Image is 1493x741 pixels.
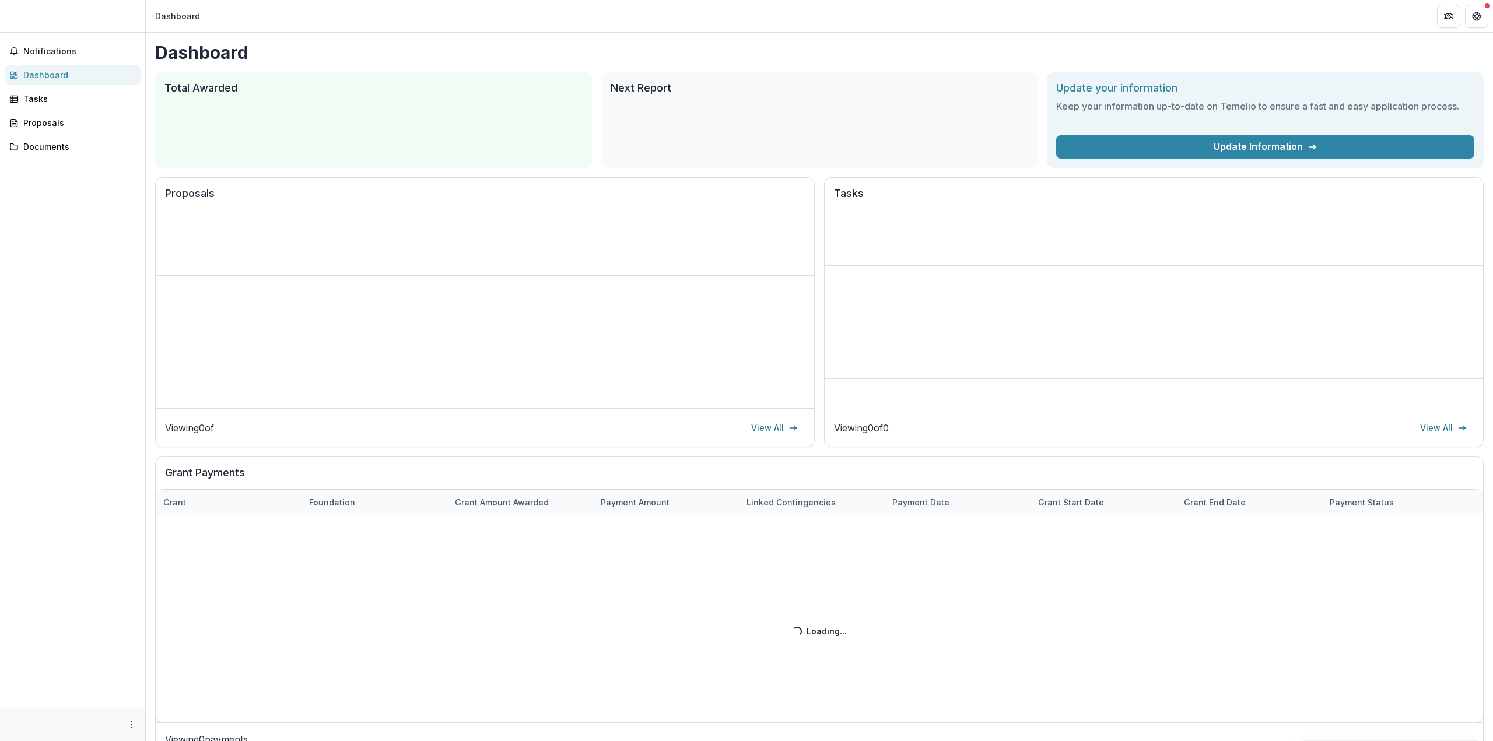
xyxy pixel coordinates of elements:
a: View All [1413,419,1474,437]
h1: Dashboard [155,42,1484,63]
button: Get Help [1465,5,1488,28]
a: View All [744,419,805,437]
a: Proposals [5,113,141,132]
h2: Proposals [165,187,805,209]
div: Proposals [23,117,131,129]
a: Tasks [5,89,141,108]
h2: Next Report [611,82,1029,94]
h2: Update your information [1056,82,1474,94]
a: Dashboard [5,65,141,85]
h2: Tasks [834,187,1474,209]
button: Partners [1437,5,1460,28]
div: Dashboard [23,69,131,81]
p: Viewing 0 of [165,421,214,435]
span: Notifications [23,47,136,57]
a: Update Information [1056,135,1474,159]
p: Viewing 0 of 0 [834,421,889,435]
h2: Grant Payments [165,466,1474,489]
button: Notifications [5,42,141,61]
h2: Total Awarded [164,82,583,94]
div: Dashboard [155,10,200,22]
a: Documents [5,137,141,156]
div: Tasks [23,93,131,105]
h3: Keep your information up-to-date on Temelio to ensure a fast and easy application process. [1056,99,1474,113]
button: More [124,718,138,732]
nav: breadcrumb [150,8,205,24]
div: Documents [23,141,131,153]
